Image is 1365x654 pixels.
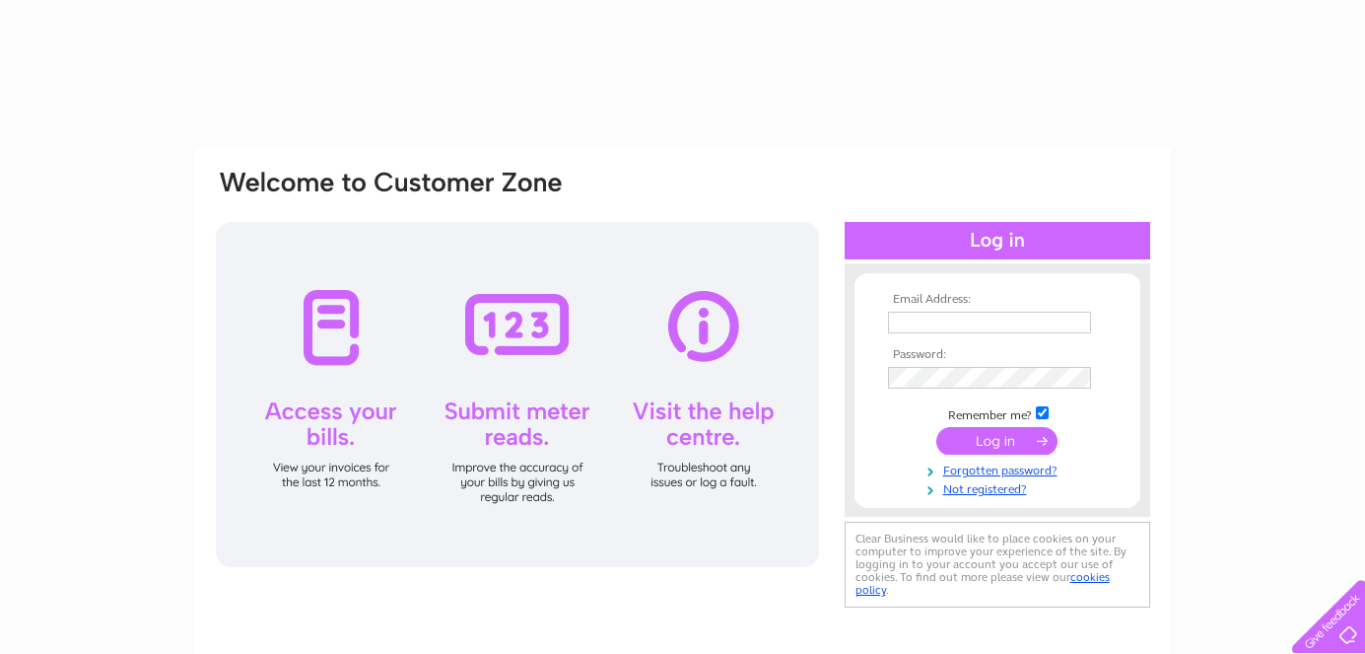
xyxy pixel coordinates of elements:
[888,460,1112,478] a: Forgotten password?
[883,348,1112,362] th: Password:
[936,427,1058,455] input: Submit
[855,570,1110,597] a: cookies policy
[888,478,1112,497] a: Not registered?
[883,403,1112,423] td: Remember me?
[883,293,1112,307] th: Email Address:
[845,522,1150,608] div: Clear Business would like to place cookies on your computer to improve your experience of the sit...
